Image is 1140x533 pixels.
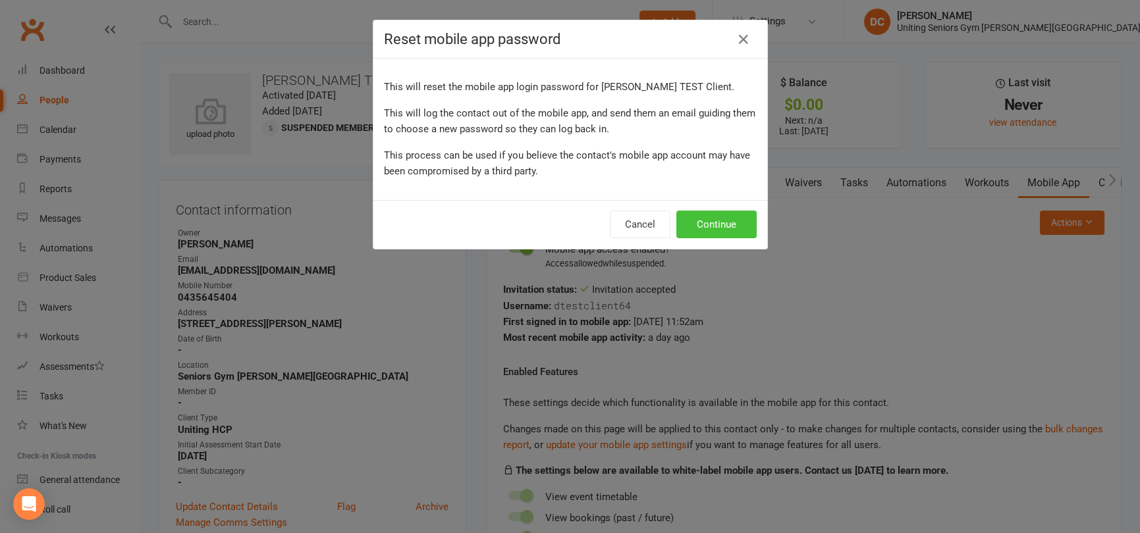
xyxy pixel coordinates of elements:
h4: Reset mobile app password [384,31,757,47]
div: Open Intercom Messenger [13,488,45,520]
span: This process can be used if you believe the contact's mobile app account may have been compromise... [384,149,750,177]
span: This will log the contact out of the mobile app, and send them an email guiding them to choose a ... [384,107,755,135]
button: Cancel [610,211,670,238]
span: This will reset the mobile app login password for [PERSON_NAME] TEST Client. [384,81,734,93]
button: Continue [676,211,757,238]
button: Close [733,29,754,50]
